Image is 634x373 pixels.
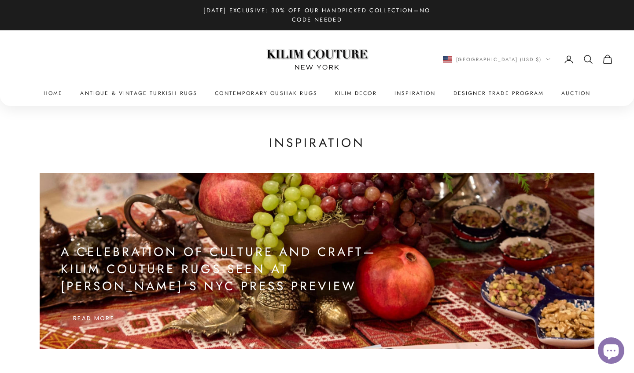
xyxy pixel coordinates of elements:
[80,89,197,98] a: Antique & Vintage Turkish Rugs
[443,54,613,65] nav: Secondary navigation
[394,89,436,98] a: Inspiration
[61,243,399,295] h2: A Celebration of Culture and Craft—Kilim Couture Rugs Seen at [PERSON_NAME]'s NYC Press Preview
[40,173,594,349] a: A Celebration of Culture and Craft—Kilim Couture Rugs Seen at [PERSON_NAME]'s NYC Press Preview R...
[44,89,63,98] a: Home
[595,337,627,366] inbox-online-store-chat: Shopify online store chat
[561,89,590,98] a: Auction
[215,89,317,98] a: Contemporary Oushak Rugs
[269,134,365,151] h1: Inspiration
[61,309,127,327] button: Read more
[335,89,377,98] summary: Kilim Decor
[443,55,551,63] button: Change country or currency
[21,89,613,98] nav: Primary navigation
[453,89,544,98] a: Designer Trade Program
[456,55,542,63] span: [GEOGRAPHIC_DATA] (USD $)
[194,6,440,25] p: [DATE] Exclusive: 30% Off Our Handpicked Collection—No Code Needed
